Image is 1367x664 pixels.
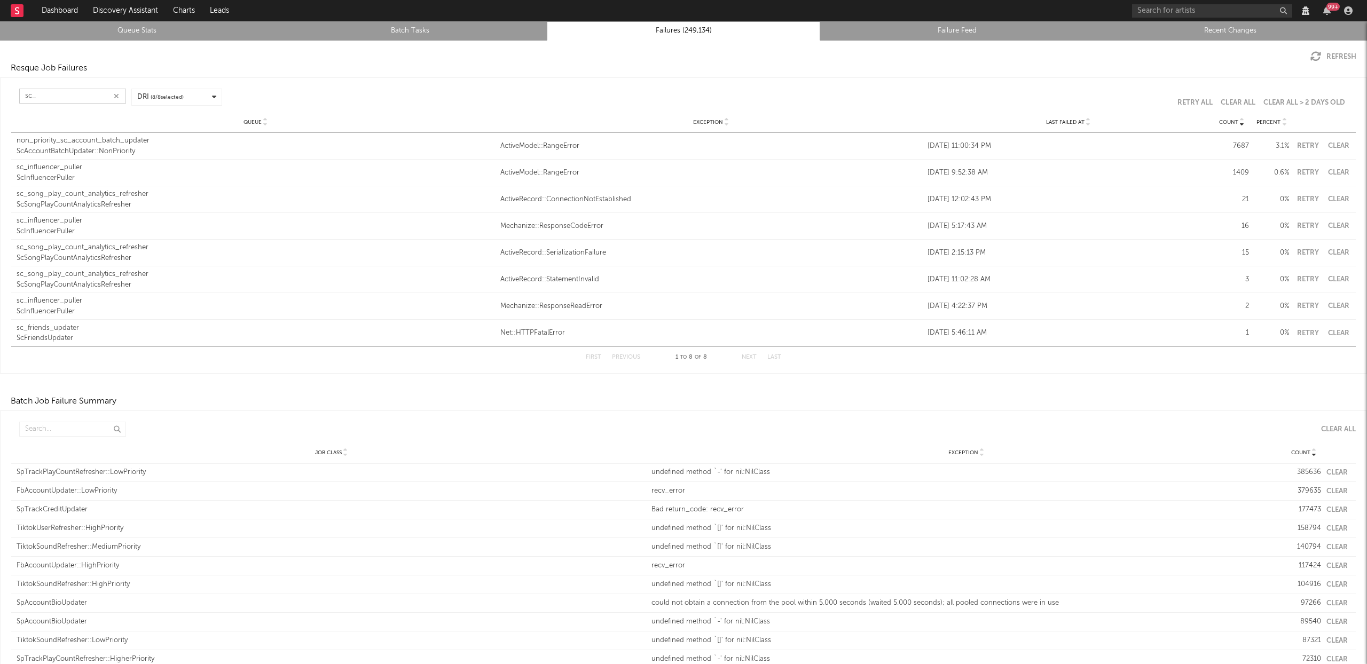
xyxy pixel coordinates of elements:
div: 16 [1214,221,1249,232]
div: SpTrackPlayCountRefresher::LowPriority [17,467,646,478]
button: First [586,354,601,360]
a: Queue Stats [6,25,268,37]
a: sc_friends_updaterScFriendsUpdater [17,323,495,344]
div: [DATE] 11:02:28 AM [928,274,1209,285]
div: undefined method `[]' for nil:NilClass [651,542,1281,552]
button: Clear [1326,303,1350,310]
button: Retry [1294,143,1321,149]
button: Clear [1326,656,1348,663]
button: Clear [1326,169,1350,176]
div: FbAccountUpdater::LowPriority [17,486,646,496]
button: Clear [1326,544,1348,551]
button: Clear [1326,196,1350,203]
button: Clear [1326,507,1348,513]
div: sc_song_play_count_analytics_refresher [17,189,495,200]
span: Queue [243,119,262,125]
button: Clear [1326,249,1350,256]
a: Batch Tasks [279,25,541,37]
a: Failure Feed [826,25,1088,37]
div: sc_friends_updater [17,323,495,334]
button: Clear [1326,330,1350,337]
button: Last [767,354,781,360]
div: 1409 [1214,168,1249,178]
div: 0 % [1254,301,1289,312]
div: Batch Job Failure Summary [11,395,116,408]
div: 97266 [1286,598,1321,608]
div: 177473 [1286,504,1321,515]
span: Count [1291,449,1310,456]
button: Clear [1326,276,1350,283]
button: Clear [1326,563,1348,570]
a: sc_song_play_count_analytics_refresherScSongPlayCountAnalyticsRefresher [17,189,495,210]
div: ScSongPlayCountAnalyticsRefresher [17,253,495,264]
span: to [680,355,687,360]
input: Search... [19,422,126,437]
a: non_priority_sc_account_batch_updaterScAccountBatchUpdater::NonPriority [17,136,495,156]
div: 15 [1214,248,1249,258]
div: ScFriendsUpdater [17,333,495,344]
button: 99+ [1323,6,1331,15]
button: Next [742,354,757,360]
div: TiktokSoundRefresher::HighPriority [17,579,646,590]
div: could not obtain a connection from the pool within 5.000 seconds (waited 5.000 seconds); all pool... [651,598,1281,608]
div: Bad return_code: recv_error [651,504,1281,515]
div: 21 [1214,194,1249,205]
button: Retry [1294,303,1321,310]
div: 0 % [1254,194,1289,205]
a: sc_influencer_pullerScInfluencerPuller [17,216,495,236]
div: SpTrackCreditUpdater [17,504,646,515]
button: Clear [1326,469,1348,476]
button: Clear [1326,143,1350,149]
div: 0 % [1254,221,1289,232]
div: ScInfluencerPuller [17,173,495,184]
div: 0 % [1254,328,1289,338]
div: undefined method `-' for nil:NilClass [651,616,1281,627]
div: undefined method `-' for nil:NilClass [651,467,1281,478]
div: FbAccountUpdater::HighPriority [17,560,646,571]
div: 1 8 8 [662,351,720,364]
div: ScInfluencerPuller [17,306,495,317]
div: TiktokSoundRefresher::MediumPriority [17,542,646,552]
span: Exception [948,449,978,456]
div: undefined method `[]' for nil:NilClass [651,523,1281,534]
div: 7687 [1214,141,1249,152]
div: 2 [1214,301,1249,312]
button: Clear All [1221,99,1255,106]
div: 140794 [1286,542,1321,552]
a: ActiveRecord::StatementInvalid [500,274,922,285]
span: of [695,355,701,360]
div: [DATE] 11:00:34 PM [928,141,1209,152]
a: sc_influencer_pullerScInfluencerPuller [17,296,495,317]
div: TiktokUserRefresher::HighPriority [17,523,646,534]
a: ActiveRecord::SerializationFailure [500,248,922,258]
a: sc_influencer_pullerScInfluencerPuller [17,162,495,183]
div: 0 % [1254,248,1289,258]
input: Search for artists [1132,4,1292,18]
a: ActiveModel::RangeError [500,168,922,178]
div: 379635 [1286,486,1321,496]
a: Failures (249,134) [553,25,814,37]
button: Retry [1294,196,1321,203]
div: 117424 [1286,560,1321,571]
div: recv_error [651,560,1281,571]
div: DRI [137,92,184,102]
a: sc_song_play_count_analytics_refresherScSongPlayCountAnalyticsRefresher [17,269,495,290]
div: [DATE] 9:52:38 AM [928,168,1209,178]
a: Mechanize::ResponseCodeError [500,221,922,232]
button: Clear All [1313,426,1356,433]
button: Retry [1294,276,1321,283]
a: ActiveModel::RangeError [500,141,922,152]
div: [DATE] 5:17:43 AM [928,221,1209,232]
span: ( 8 / 8 selected) [151,93,184,101]
div: [DATE] 4:22:37 PM [928,301,1209,312]
button: Clear All > 2 Days Old [1263,99,1345,106]
span: Exception [693,119,723,125]
div: ScSongPlayCountAnalyticsRefresher [17,200,495,210]
div: sc_song_play_count_analytics_refresher [17,269,495,280]
a: Net::HTTPFatalError [500,328,922,338]
div: 3 [1214,274,1249,285]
